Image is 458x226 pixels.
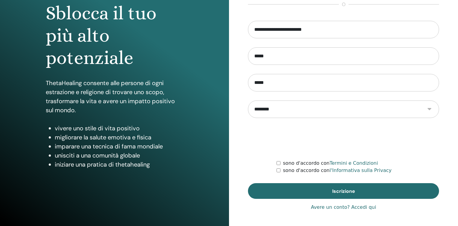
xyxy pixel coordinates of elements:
font: migliorare la salute emotiva e fisica [55,133,151,141]
font: Iscrizione [332,188,355,194]
a: l'Informativa sulla Privacy [330,167,391,173]
a: Termini e Condizioni [330,160,378,166]
a: Avere un conto? Accedi qui [311,204,376,211]
font: unisciti a una comunità globale [55,151,140,159]
font: o [342,1,345,8]
iframe: reCAPTCHA [298,127,389,151]
font: iniziare una pratica di thetahealing [55,161,150,168]
font: sono d'accordo con [283,160,330,166]
font: vivere uno stile di vita positivo [55,124,140,132]
font: ThetaHealing consente alle persone di ogni estrazione e religione di trovare uno scopo, trasforma... [46,79,175,114]
font: imparare una tecnica di fama mondiale [55,142,163,150]
font: sono d'accordo con [283,167,330,173]
font: Sblocca il tuo più alto potenziale [46,2,156,69]
button: Iscrizione [248,183,439,199]
font: Avere un conto? Accedi qui [311,204,376,210]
